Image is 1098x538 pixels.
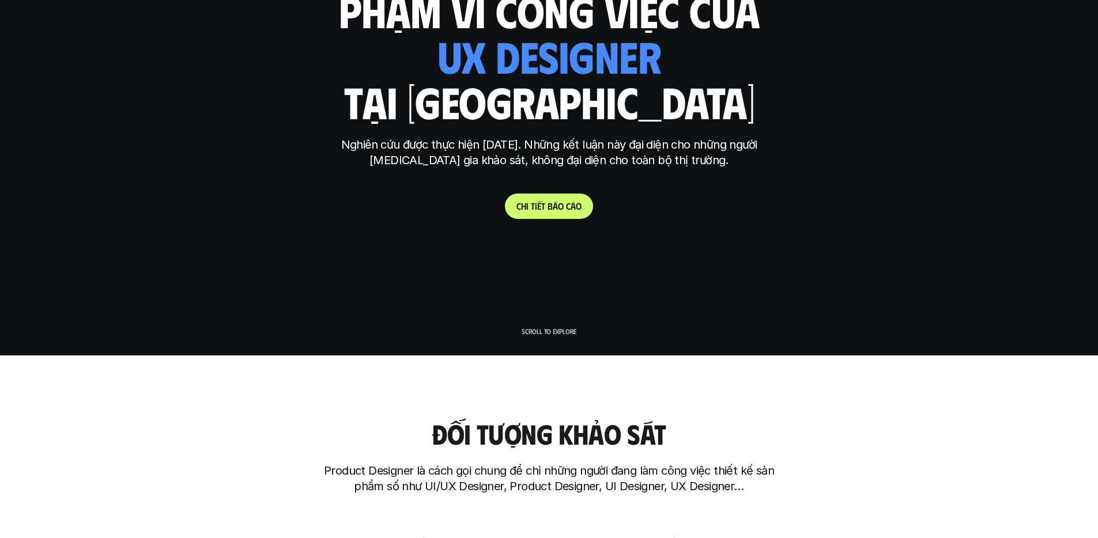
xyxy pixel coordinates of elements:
span: c [566,200,571,211]
span: á [553,200,558,211]
span: b [548,200,553,211]
p: Nghiên cứu được thực hiện [DATE]. Những kết luận này đại diện cho những người [MEDICAL_DATA] gia ... [333,137,765,168]
span: t [531,200,535,211]
p: Product Designer là cách gọi chung để chỉ những người đang làm công việc thiết kế sản phẩm số như... [319,463,780,494]
h3: Đối tượng khảo sát [432,419,666,449]
span: C [516,200,521,211]
span: h [521,200,526,211]
span: ế [537,200,541,211]
h1: tại [GEOGRAPHIC_DATA] [344,77,754,126]
span: i [526,200,529,211]
span: o [576,200,582,211]
span: á [571,200,576,211]
span: i [535,200,537,211]
span: t [541,200,545,211]
a: Chitiếtbáocáo [505,194,593,219]
span: o [558,200,564,211]
p: Scroll to explore [522,327,576,335]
